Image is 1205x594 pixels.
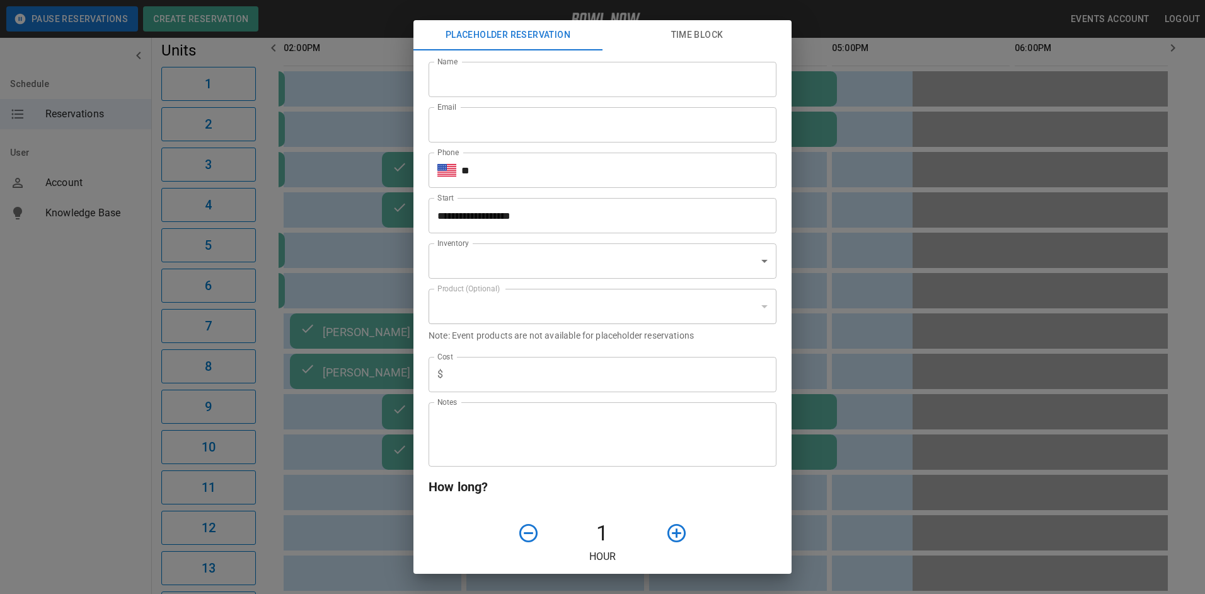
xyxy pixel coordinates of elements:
h6: How long? [429,477,776,497]
p: Hour [429,549,776,564]
input: Choose date, selected date is Sep 26, 2025 [429,198,768,233]
button: Select country [437,161,456,180]
button: Placeholder Reservation [413,20,602,50]
p: Note: Event products are not available for placeholder reservations [429,329,776,342]
button: Time Block [602,20,792,50]
h4: 1 [545,520,660,547]
label: Start [437,192,454,203]
label: Phone [437,147,459,158]
div: ​ [429,289,776,324]
div: ​ [429,243,776,279]
p: $ [437,367,443,382]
